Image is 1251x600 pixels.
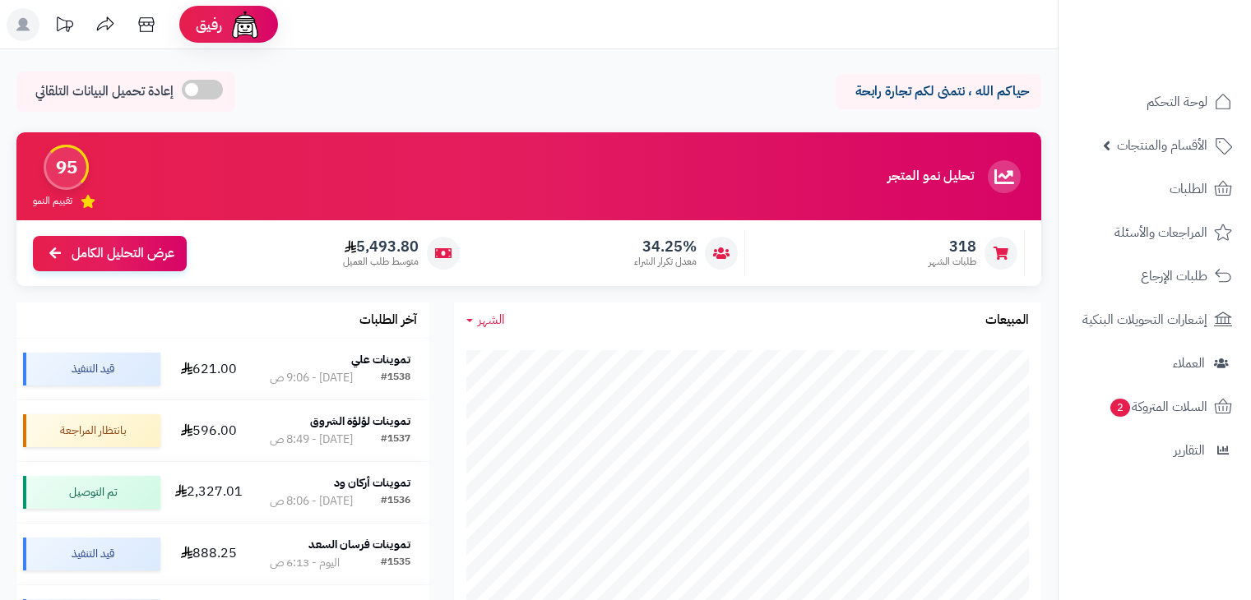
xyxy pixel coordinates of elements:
td: 888.25 [167,524,251,584]
div: بانتظار المراجعة [23,414,160,447]
span: 2 [1110,399,1130,417]
a: طلبات الإرجاع [1068,256,1241,296]
strong: تموينات فرسان السعد [308,536,410,553]
img: logo-2.png [1139,12,1235,47]
span: 318 [929,238,976,256]
div: #1536 [381,493,410,510]
a: العملاء [1068,344,1241,383]
span: الطلبات [1170,178,1207,201]
div: #1535 [381,555,410,571]
p: حياكم الله ، نتمنى لكم تجارة رابحة [848,82,1029,101]
div: اليوم - 6:13 ص [270,555,340,571]
span: الأقسام والمنتجات [1117,134,1207,157]
a: لوحة التحكم [1068,82,1241,122]
span: 34.25% [634,238,697,256]
span: لوحة التحكم [1147,90,1207,113]
span: معدل تكرار الشراء [634,255,697,269]
a: الطلبات [1068,169,1241,209]
td: 621.00 [167,339,251,399]
span: رفيق [196,15,222,35]
div: [DATE] - 8:06 ص [270,493,353,510]
span: المراجعات والأسئلة [1114,221,1207,244]
span: إعادة تحميل البيانات التلقائي [35,82,174,101]
a: السلات المتروكة2 [1068,387,1241,427]
h3: المبيعات [985,313,1029,328]
span: عرض التحليل الكامل [72,244,174,263]
span: تقييم النمو [33,194,72,208]
img: ai-face.png [229,8,262,41]
div: #1538 [381,370,410,386]
div: قيد التنفيذ [23,353,160,385]
span: الشهر [478,310,505,330]
span: العملاء [1173,352,1205,375]
h3: تحليل نمو المتجر [887,169,974,184]
span: طلبات الشهر [929,255,976,269]
div: تم التوصيل [23,476,160,509]
td: 2,327.01 [167,462,251,523]
a: التقارير [1068,431,1241,470]
div: [DATE] - 9:06 ص [270,370,353,386]
strong: تموينات علي [351,351,410,368]
h3: آخر الطلبات [359,313,417,328]
span: السلات المتروكة [1109,395,1207,418]
a: المراجعات والأسئلة [1068,213,1241,252]
strong: تموينات أركان ود [334,474,410,492]
strong: تموينات لؤلؤة الشروق [310,413,410,430]
a: تحديثات المنصة [44,8,85,45]
a: الشهر [466,311,505,330]
span: إشعارات التحويلات البنكية [1082,308,1207,331]
td: 596.00 [167,400,251,461]
span: التقارير [1174,439,1205,462]
div: [DATE] - 8:49 ص [270,432,353,448]
a: عرض التحليل الكامل [33,236,187,271]
span: 5,493.80 [343,238,419,256]
div: قيد التنفيذ [23,538,160,570]
div: #1537 [381,432,410,448]
span: متوسط طلب العميل [343,255,419,269]
a: إشعارات التحويلات البنكية [1068,300,1241,339]
span: طلبات الإرجاع [1141,265,1207,288]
